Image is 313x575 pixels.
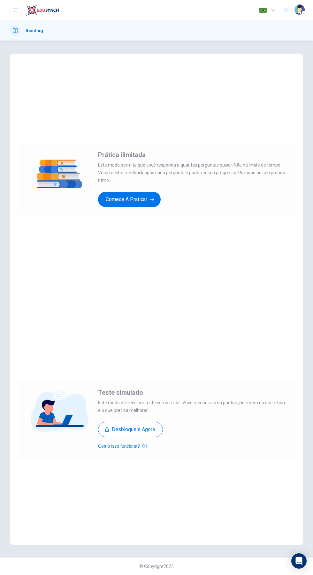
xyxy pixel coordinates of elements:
[98,399,287,414] span: Este modo oferece um teste como o real. Você receberá uma pontuação e verá no que é bom e o que p...
[10,5,20,15] button: open mobile menu
[98,161,287,184] span: Este modo permite que você responda a quantas perguntas quiser. Não há limite de tempo. Você rece...
[294,4,305,15] img: Profile picture
[259,8,267,13] img: pt
[98,151,146,159] span: Prática ilimitada
[98,442,147,450] button: Como isso funciona?
[98,389,143,396] span: Teste simulado
[139,564,174,569] span: © Copyright 2025
[98,192,161,207] button: Comece a praticar
[26,28,43,33] h1: Reading
[26,4,59,17] img: EduSynch logo
[98,422,163,437] button: Desbloqueie agora
[291,553,307,569] div: Open Intercom Messenger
